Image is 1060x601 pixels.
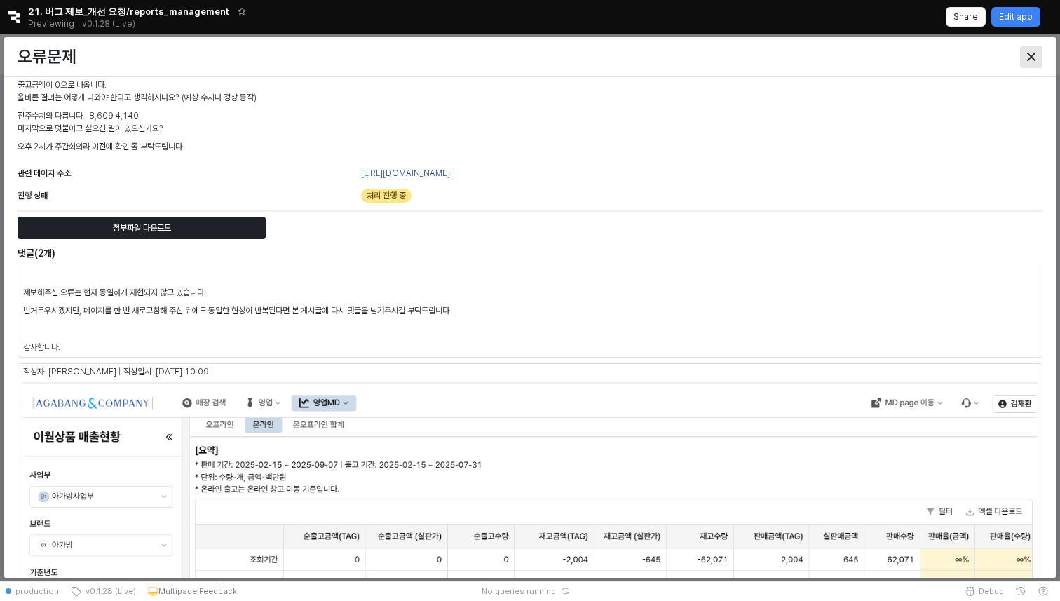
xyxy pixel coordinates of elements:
p: v0.1.28 (Live) [82,18,135,29]
button: Releases and History [74,14,143,34]
span: No queries running [482,586,556,597]
div: Previewing v0.1.28 (Live) [28,14,143,34]
a: [URL][DOMAIN_NAME] [361,168,450,178]
button: Reset app state [559,587,573,595]
p: Share [953,11,978,22]
span: v0.1.28 (Live) [81,586,136,597]
p: 오후 2시가 주간회의라 이전에 확인 좀 부탁드립니다. [18,140,870,153]
p: Multipage Feedback [158,586,237,597]
p: 첨부파일 다운로드 [113,222,171,234]
button: Help [1032,581,1054,601]
button: Add app to favorites [235,4,249,18]
button: Multipage Feedback [142,581,243,601]
span: 관련 페이지 주소 [18,168,71,178]
span: Debug [979,586,1004,597]
button: Edit app [991,7,1040,27]
p: Edit app [999,11,1033,22]
span: 진행 상태 [18,191,48,201]
p: 전주수치와 다릅니다 . 8,609 4,140 [18,109,870,122]
button: Close [1020,46,1042,68]
span: 21. 버그 제보_개선 요청/reports_management [28,4,229,18]
button: 첨부파일 다운로드 [18,217,266,239]
p: 번거로우시겠지만, 페이지를 한 번 새로고침해 주신 뒤에도 동일한 현상이 반복된다면 본 게시글에 다시 댓글을 남겨주시길 부탁드립니다. [23,304,1037,317]
p: 감사합니다. [23,341,1037,353]
h6: 댓글(2개) [18,247,697,259]
span: Previewing [28,17,74,31]
span: production [15,586,59,597]
p: 작성자: [PERSON_NAME] | 작성일시: [DATE] 10:09 [23,365,781,378]
button: Share app [946,7,986,27]
h3: 오류문제 [18,47,784,67]
p: 출고금액이 0으로 나옵니다. [18,79,870,91]
button: History [1010,581,1032,601]
p: 제보해주신 오류는 현재 동일하게 재현되지 않고 있습니다. [23,286,1037,299]
span: 처리 진행 중 [367,189,406,203]
button: Debug [959,581,1010,601]
button: v0.1.28 (Live) [64,581,142,601]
